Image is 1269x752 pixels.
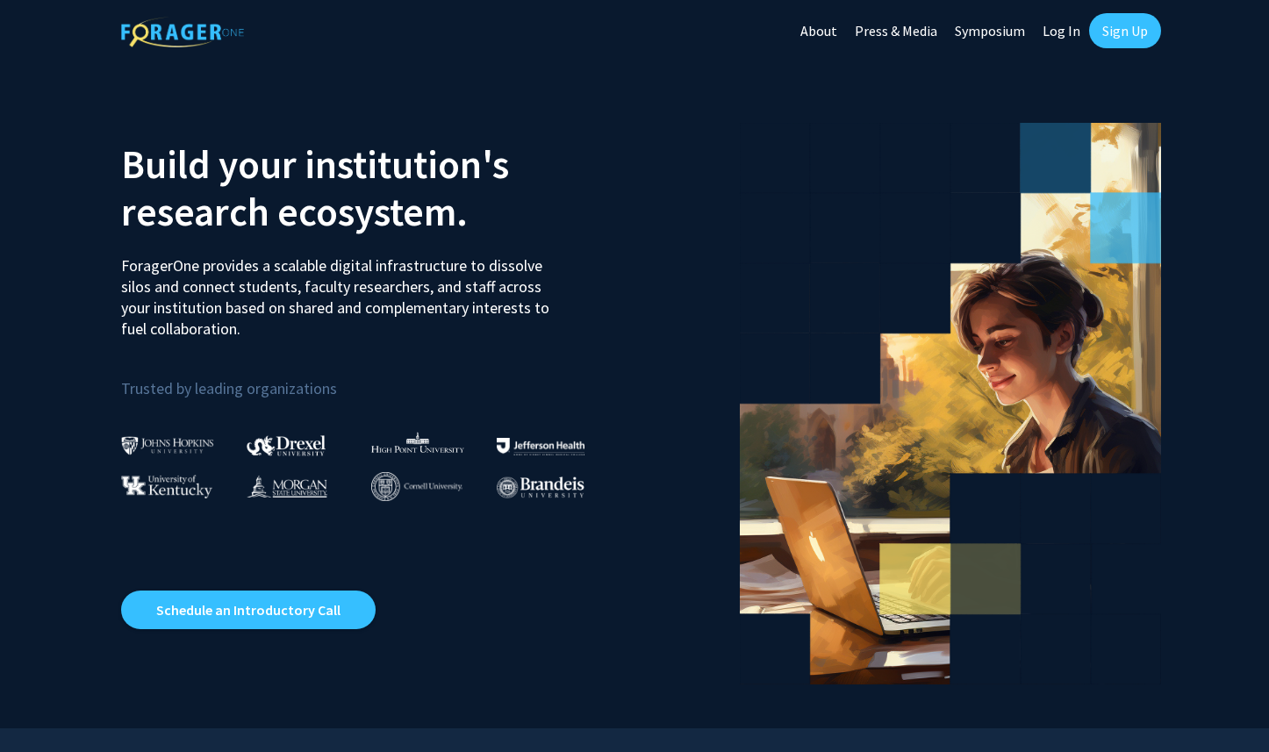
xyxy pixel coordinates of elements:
img: Cornell University [371,472,462,501]
img: Morgan State University [247,475,327,498]
img: Johns Hopkins University [121,436,214,455]
img: High Point University [371,432,464,453]
img: Brandeis University [497,476,584,498]
h2: Build your institution's research ecosystem. [121,140,621,235]
img: University of Kentucky [121,475,212,498]
a: Sign Up [1089,13,1161,48]
img: ForagerOne Logo [121,17,244,47]
p: ForagerOne provides a scalable digital infrastructure to dissolve silos and connect students, fac... [121,242,562,340]
img: Drexel University [247,435,326,455]
p: Trusted by leading organizations [121,354,621,402]
a: Opens in a new tab [121,591,376,629]
img: Thomas Jefferson University [497,438,584,455]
